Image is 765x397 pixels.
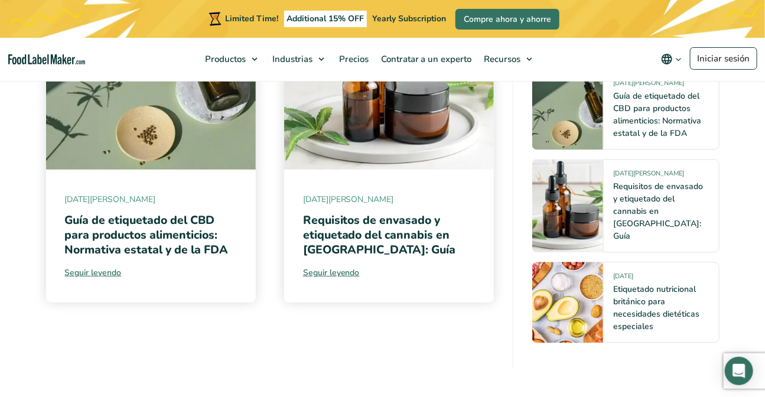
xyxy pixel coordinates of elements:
a: Productos [199,38,263,80]
span: Industrias [269,53,314,65]
span: [DATE][PERSON_NAME] [303,193,475,206]
span: [DATE][PERSON_NAME] [65,193,237,206]
div: Open Intercom Messenger [725,357,753,385]
span: Precios [336,53,370,65]
a: Industrias [266,38,330,80]
a: Contratar a un experto [375,38,476,80]
a: Requisitos de envasado y etiquetado del cannabis en [GEOGRAPHIC_DATA]: Guía [303,212,456,258]
a: Iniciar sesión [690,47,757,70]
span: [DATE][PERSON_NAME] [613,79,684,92]
span: [DATE][PERSON_NAME] [613,169,684,183]
a: Compre ahora y ahorre [455,9,559,30]
span: Additional 15% OFF [284,11,367,27]
span: Productos [201,53,247,65]
a: Etiquetado nutricional británico para necesidades dietéticas especiales [613,284,699,332]
a: Seguir leyendo [303,266,475,279]
a: Seguir leyendo [65,266,237,279]
a: Recursos [478,38,539,80]
span: Contratar a un experto [377,53,473,65]
span: Yearly Subscription [372,13,446,24]
a: Guía de etiquetado del CBD para productos alimenticios: Normativa estatal y de la FDA [65,212,229,258]
span: Limited Time! [226,13,279,24]
a: Precios [333,38,372,80]
a: Requisitos de envasado y etiquetado del cannabis en [GEOGRAPHIC_DATA]: Guía [613,181,703,242]
span: Recursos [481,53,522,65]
span: [DATE] [613,272,633,285]
a: Guía de etiquetado del CBD para productos alimenticios: Normativa estatal y de la FDA [613,90,701,139]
